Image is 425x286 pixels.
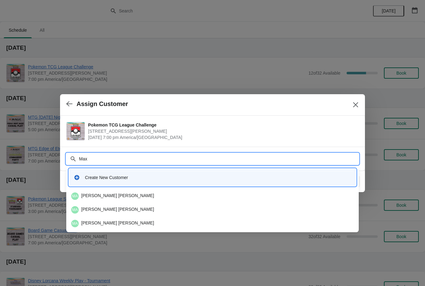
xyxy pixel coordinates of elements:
[66,190,359,202] li: Maximo Acosta Pilar
[66,202,359,216] li: Maximo Acosta Pilar
[71,220,79,227] span: Maximo Acosta Pilar
[79,153,359,164] input: Search customer name or email
[350,99,361,110] button: Close
[71,206,79,214] span: Maximo Acosta Pilar
[88,122,356,128] span: Pokemon TCG League Challenge
[72,194,78,198] text: MA
[67,122,85,140] img: Pokemon TCG League Challenge | 2040 Louetta Rd Ste I Spring, TX 77388 | September 4 | 7:00 pm Ame...
[71,192,354,200] div: [PERSON_NAME] [PERSON_NAME]
[72,208,78,212] text: MA
[88,128,356,134] span: [STREET_ADDRESS][PERSON_NAME]
[71,192,79,200] span: Maximo Acosta Pilar
[88,134,356,141] span: [DATE] 7:00 pm America/[GEOGRAPHIC_DATA]
[71,206,354,214] div: [PERSON_NAME] [PERSON_NAME]
[66,216,359,230] li: Maximo Acosta Pilar
[77,100,128,108] h2: Assign Customer
[85,174,351,181] div: Create New Customer
[72,221,78,226] text: MA
[71,220,354,227] div: [PERSON_NAME] [PERSON_NAME]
